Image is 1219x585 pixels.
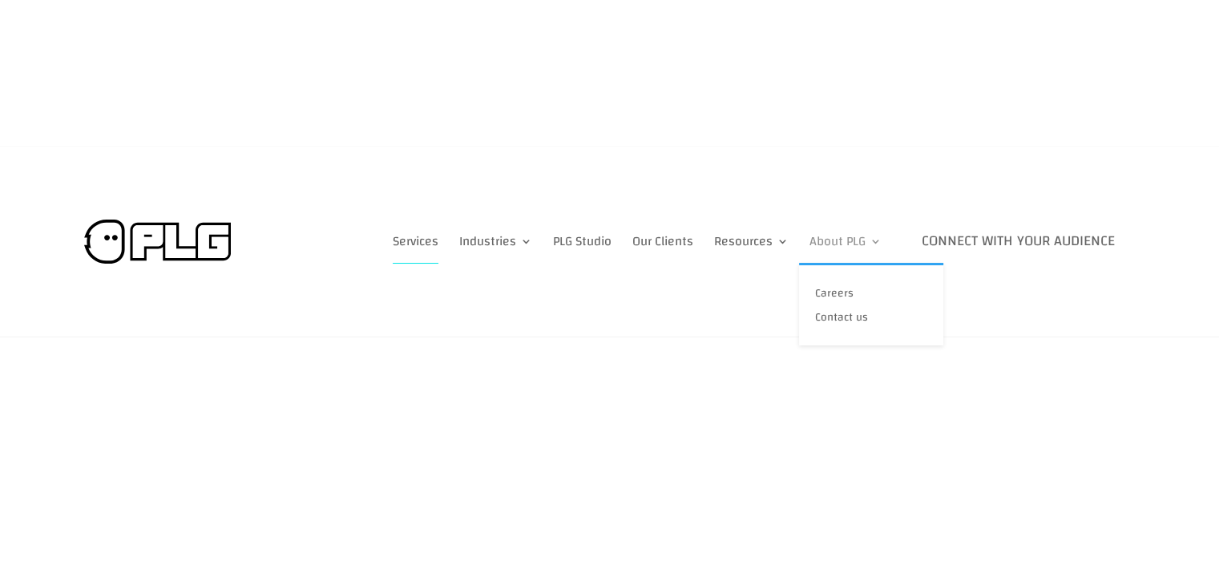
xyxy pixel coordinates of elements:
[459,220,532,264] a: Industries
[809,220,882,264] a: About PLG
[714,220,789,264] a: Resources
[632,220,693,264] a: Our Clients
[799,281,943,305] a: Careers
[553,220,612,264] a: PLG Studio
[902,220,1134,264] a: Connect with Your Audience
[799,305,943,329] a: Contact us
[393,220,438,264] a: Services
